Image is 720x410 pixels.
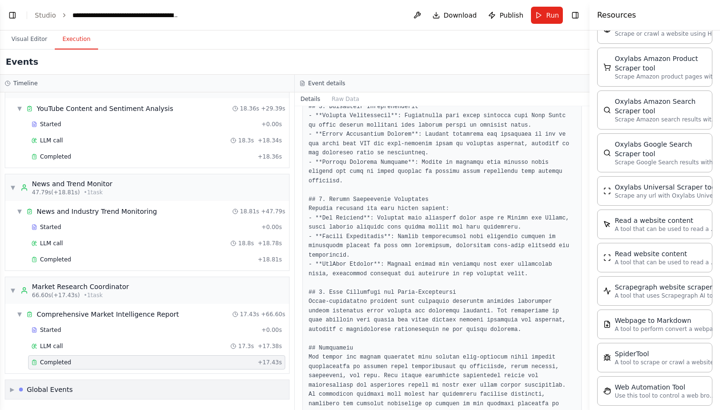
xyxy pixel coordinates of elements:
[615,73,720,80] p: Scrape Amazon product pages with Oxylabs Amazon Product Scraper
[17,310,22,318] span: ▼
[615,392,720,400] p: Use this tool to control a web browser and interact with websites using natural language. Capabil...
[258,153,282,160] span: + 18.36s
[261,310,285,318] span: + 66.60s
[40,240,63,247] span: LLM call
[615,97,720,116] div: Oxylabs Amazon Search Scraper tool
[429,7,481,24] button: Download
[603,354,611,361] img: SpiderTool
[597,10,636,21] h4: Resources
[40,153,71,160] span: Completed
[240,310,260,318] span: 17.43s
[40,120,61,128] span: Started
[546,10,559,20] span: Run
[484,7,527,24] button: Publish
[258,137,282,144] span: + 18.34s
[603,287,611,295] img: ScrapegraphScrapeTool
[603,320,611,328] img: SerplyWebpageToMarkdownTool
[615,192,720,200] p: Scrape any url with Oxylabs Universal Scraper
[13,80,38,87] h3: Timeline
[603,387,611,395] img: StagehandTool
[6,55,38,69] h2: Events
[603,220,611,228] img: ScrapeElementFromWebsiteTool
[615,182,720,192] div: Oxylabs Universal Scraper tool
[603,149,611,157] img: OxylabsGoogleSearchScraperTool
[603,63,611,71] img: OxylabsAmazonProductScraperTool
[238,240,254,247] span: 18.8s
[603,187,611,195] img: OxylabsUniversalScraperTool
[615,216,720,225] div: Read a website content
[615,249,720,259] div: Read website content
[40,359,71,366] span: Completed
[37,104,173,113] div: YouTube Content and Sentiment Analysis
[10,184,16,191] span: ▼
[37,310,179,319] div: Comprehensive Market Intelligence Report
[40,137,63,144] span: LLM call
[10,386,14,393] span: ▶
[326,92,365,106] button: Raw Data
[35,10,180,20] nav: breadcrumb
[84,291,103,299] span: • 1 task
[17,105,22,112] span: ▼
[615,259,720,266] p: A tool that can be used to read a website content.
[615,54,720,73] div: Oxylabs Amazon Product Scraper tool
[261,105,285,112] span: + 29.39s
[10,287,16,294] span: ▼
[615,140,720,159] div: Oxylabs Google Search Scraper tool
[238,137,254,144] span: 18.3s
[615,159,720,166] p: Scrape Google Search results with Oxylabs Google Search Scraper
[261,223,282,231] span: + 0.00s
[32,291,80,299] span: 66.60s (+17.43s)
[603,254,611,261] img: ScrapeWebsiteTool
[615,325,720,333] p: A tool to perform convert a webpage to markdown to make it easier for LLMs to understand
[444,10,477,20] span: Download
[35,11,56,19] a: Studio
[531,7,563,24] button: Run
[261,326,282,334] span: + 0.00s
[240,208,260,215] span: 18.81s
[258,240,282,247] span: + 18.78s
[615,225,720,233] p: A tool that can be used to read a website content.
[615,116,720,123] p: Scrape Amazon search results with Oxylabs Amazon Search Scraper
[32,179,112,189] div: News and Trend Monitor
[238,342,254,350] span: 17.3s
[261,208,285,215] span: + 47.79s
[40,342,63,350] span: LLM call
[615,316,720,325] div: Webpage to Markdown
[40,223,61,231] span: Started
[55,30,98,50] button: Execution
[615,349,720,359] div: SpiderTool
[615,382,720,392] div: Web Automation Tool
[17,208,22,215] span: ▼
[40,256,71,263] span: Completed
[32,282,129,291] div: Market Research Coordinator
[615,359,720,366] p: A tool to scrape or crawl a website and return LLM-ready content.
[295,92,326,106] button: Details
[6,9,19,22] button: Show left sidebar
[84,189,103,196] span: • 1 task
[37,207,157,216] div: News and Industry Trend Monitoring
[569,9,582,22] button: Hide right sidebar
[27,385,73,394] div: Global Events
[308,80,345,87] h3: Event details
[603,106,611,114] img: OxylabsAmazonSearchScraperTool
[40,326,61,334] span: Started
[4,30,55,50] button: Visual Editor
[32,189,80,196] span: 47.79s (+18.81s)
[258,359,282,366] span: + 17.43s
[258,256,282,263] span: + 18.81s
[615,292,720,300] p: A tool that uses Scrapegraph AI to intelligently scrape website content.
[500,10,523,20] span: Publish
[261,120,282,128] span: + 0.00s
[258,342,282,350] span: + 17.38s
[615,282,720,292] div: Scrapegraph website scraper
[240,105,260,112] span: 18.36s
[615,30,720,38] p: Scrape or crawl a website using Hyperbrowser and return the contents in properly formatted markdo...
